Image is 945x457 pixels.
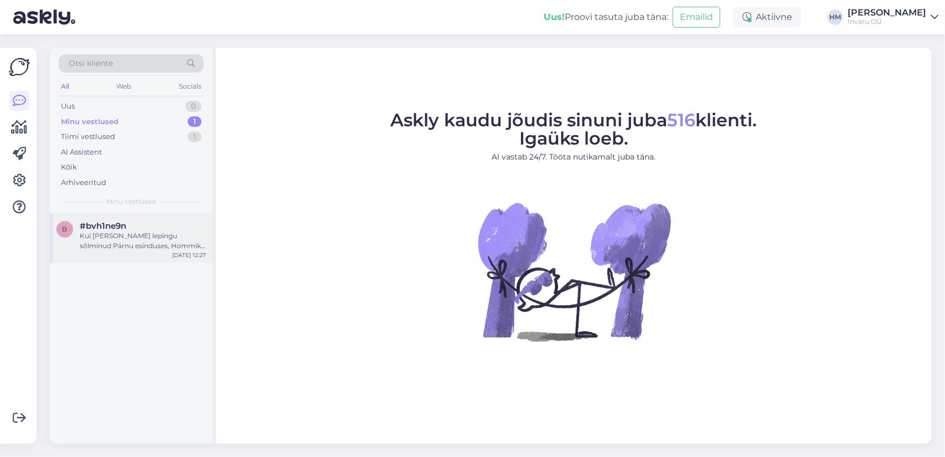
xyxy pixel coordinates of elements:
[734,7,801,27] div: Aktiivne
[177,79,204,94] div: Socials
[106,197,156,207] span: Minu vestlused
[61,162,77,173] div: Kõik
[185,101,202,112] div: 0
[828,9,843,25] div: HM
[172,251,206,259] div: [DATE] 12:27
[188,116,202,127] div: 1
[188,131,202,142] div: 1
[673,7,720,28] button: Emailid
[391,109,757,149] span: Askly kaudu jõudis sinuni juba klienti. Igaüks loeb.
[668,109,696,131] span: 516
[848,8,926,17] div: [PERSON_NAME]
[80,231,206,251] div: Kui [PERSON_NAME] lepingu sõlminud Pärnu esinduses, Hommiku tn. 1, siis saame transpordi organise...
[59,79,71,94] div: All
[848,8,938,26] a: [PERSON_NAME]Invaru OÜ
[61,131,115,142] div: Tiimi vestlused
[391,151,757,163] p: AI vastab 24/7. Tööta nutikamalt juba täna.
[848,17,926,26] div: Invaru OÜ
[61,101,75,112] div: Uus
[9,57,30,78] img: Askly Logo
[61,147,102,158] div: AI Assistent
[61,116,118,127] div: Minu vestlused
[474,172,674,371] img: No Chat active
[544,11,668,24] div: Proovi tasuta juba täna:
[63,225,68,233] span: b
[69,58,113,69] span: Otsi kliente
[544,12,565,22] b: Uus!
[80,221,126,231] span: #bvh1ne9n
[115,79,134,94] div: Web
[61,177,106,188] div: Arhiveeritud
